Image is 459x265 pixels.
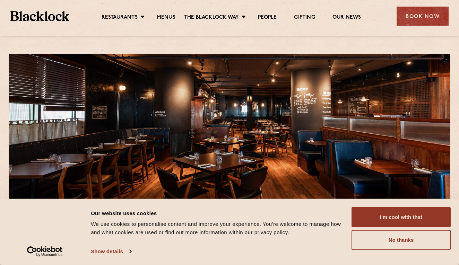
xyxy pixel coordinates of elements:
a: Gifting [294,14,315,22]
a: Our News [332,14,361,22]
a: Show details [91,246,131,257]
a: People [258,14,277,22]
a: Usercentrics Cookiebot - opens in a new window [15,246,75,257]
div: We use cookies to personalise content and improve your experience. You're welcome to manage how a... [91,220,344,237]
button: I'm cool with that [352,207,451,227]
a: The Blacklock Way [184,14,239,22]
button: No thanks [352,230,451,250]
div: Book Now [397,7,449,26]
img: BL_Textured_Logo-footer-cropped.svg [10,11,69,21]
a: Menus [157,14,175,22]
a: Restaurants [102,14,138,22]
div: Our website uses cookies [91,209,344,217]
